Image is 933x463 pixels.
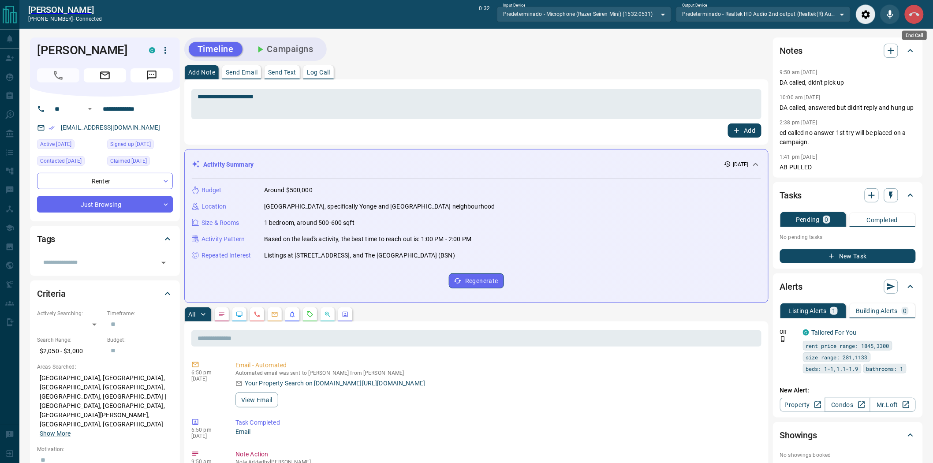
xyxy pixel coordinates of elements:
[40,140,71,149] span: Active [DATE]
[264,186,313,195] p: Around $500,000
[235,450,758,459] p: Note Action
[780,280,803,294] h2: Alerts
[682,3,707,8] label: Output Device
[28,4,102,15] a: [PERSON_NAME]
[37,363,173,371] p: Areas Searched:
[780,276,916,297] div: Alerts
[191,370,222,376] p: 6:50 pm
[202,235,245,244] p: Activity Pattern
[28,15,102,23] p: [PHONE_NUMBER] -
[780,69,817,75] p: 9:50 am [DATE]
[803,329,809,336] div: condos.ca
[342,311,349,318] svg: Agent Actions
[37,43,136,57] h1: [PERSON_NAME]
[61,124,160,131] a: [EMAIL_ADDRESS][DOMAIN_NAME]
[264,218,355,228] p: 1 bedroom, around 500-600 sqft
[245,379,425,388] p: Your Property Search on [DOMAIN_NAME][URL][DOMAIN_NAME]
[780,336,786,342] svg: Push Notification Only
[324,311,331,318] svg: Opportunities
[806,364,858,373] span: beds: 1-1,1.1-1.9
[806,341,889,350] span: rent price range: 1845,3300
[254,311,261,318] svg: Calls
[902,31,927,40] div: End Call
[192,157,761,173] div: Activity Summary[DATE]
[867,217,898,223] p: Completed
[110,157,147,165] span: Claimed [DATE]
[856,308,898,314] p: Building Alerts
[188,311,195,317] p: All
[157,257,170,269] button: Open
[307,69,330,75] p: Log Call
[189,42,243,56] button: Timeline
[780,185,916,206] div: Tasks
[268,69,296,75] p: Send Text
[40,157,82,165] span: Contacted [DATE]
[37,445,173,453] p: Motivation:
[796,217,820,223] p: Pending
[780,398,825,412] a: Property
[107,139,173,152] div: Thu Aug 14 2025
[780,103,916,112] p: DA called, answered but didn't reply and hung up
[202,218,239,228] p: Size & Rooms
[76,16,102,22] span: connected
[37,228,173,250] div: Tags
[37,232,55,246] h2: Tags
[264,202,495,211] p: [GEOGRAPHIC_DATA], specifically Yonge and [GEOGRAPHIC_DATA] neighbourhood
[191,427,222,433] p: 6:50 pm
[780,451,916,459] p: No showings booked
[880,4,900,24] div: Mute
[780,428,817,442] h2: Showings
[235,361,758,370] p: Email - Automated
[825,398,870,412] a: Condos
[203,160,254,169] p: Activity Summary
[806,353,868,362] span: size range: 281,1133
[780,386,916,395] p: New Alert:
[780,119,817,126] p: 2:38 pm [DATE]
[37,283,173,304] div: Criteria
[780,188,802,202] h2: Tasks
[37,156,103,168] div: Sat Aug 16 2025
[235,370,758,376] p: Automated email was sent to [PERSON_NAME] from [PERSON_NAME]
[271,311,278,318] svg: Emails
[728,123,761,138] button: Add
[780,154,817,160] p: 1:41 pm [DATE]
[264,251,455,260] p: Listings at [STREET_ADDRESS], and The [GEOGRAPHIC_DATA] (BSN)
[825,217,829,223] p: 0
[202,251,251,260] p: Repeated Interest
[107,310,173,317] p: Timeframe:
[131,68,173,82] span: Message
[246,42,322,56] button: Campaigns
[37,287,66,301] h2: Criteria
[37,371,173,441] p: [GEOGRAPHIC_DATA], [GEOGRAPHIC_DATA], [GEOGRAPHIC_DATA], [GEOGRAPHIC_DATA], [GEOGRAPHIC_DATA], [G...
[780,44,803,58] h2: Notes
[202,202,226,211] p: Location
[812,329,857,336] a: Tailored For You
[202,186,222,195] p: Budget
[236,311,243,318] svg: Lead Browsing Activity
[780,128,916,147] p: cd called no answer 1st try will be placed on a campaign.
[84,68,126,82] span: Email
[503,3,526,8] label: Input Device
[903,308,907,314] p: 0
[780,231,916,244] p: No pending tasks
[497,7,672,22] div: Predeterminado - Microphone (Razer Seiren Mini) (1532:0531)
[780,328,798,336] p: Off
[40,429,71,438] button: Show More
[218,311,225,318] svg: Notes
[191,433,222,439] p: [DATE]
[37,344,103,358] p: $2,050 - $3,000
[306,311,313,318] svg: Requests
[37,310,103,317] p: Actively Searching:
[676,7,851,22] div: Predeterminado - Realtek HD Audio 2nd output (Realtek(R) Audio)
[866,364,903,373] span: bathrooms: 1
[780,94,821,101] p: 10:00 am [DATE]
[191,376,222,382] p: [DATE]
[780,249,916,263] button: New Task
[449,273,504,288] button: Regenerate
[789,308,827,314] p: Listing Alerts
[479,4,490,24] p: 0:32
[149,47,155,53] div: condos.ca
[110,140,151,149] span: Signed up [DATE]
[264,235,471,244] p: Based on the lead's activity, the best time to reach out is: 1:00 PM - 2:00 PM
[832,308,836,314] p: 1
